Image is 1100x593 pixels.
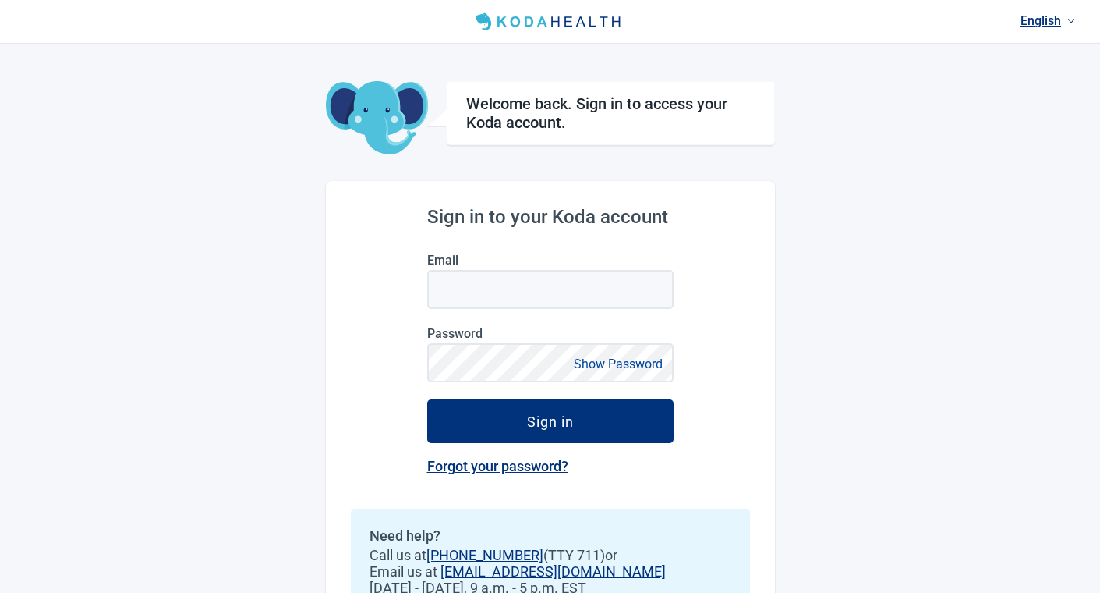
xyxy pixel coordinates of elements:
label: Email [427,253,674,268]
img: Koda Health [469,9,630,34]
div: Sign in [527,414,574,429]
span: Email us at [370,563,731,580]
a: [EMAIL_ADDRESS][DOMAIN_NAME] [440,563,666,580]
img: Koda Elephant [326,81,428,156]
a: Current language: English [1014,8,1081,34]
label: Password [427,326,674,341]
span: down [1067,17,1075,25]
button: Show Password [569,353,667,375]
a: [PHONE_NUMBER] [426,547,543,563]
h1: Welcome back. Sign in to access your Koda account. [466,94,755,132]
button: Sign in [427,399,674,443]
span: Call us at (TTY 711) or [370,547,731,563]
a: Forgot your password? [427,458,568,474]
h2: Sign in to your Koda account [427,206,674,228]
h2: Need help? [370,527,731,544]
